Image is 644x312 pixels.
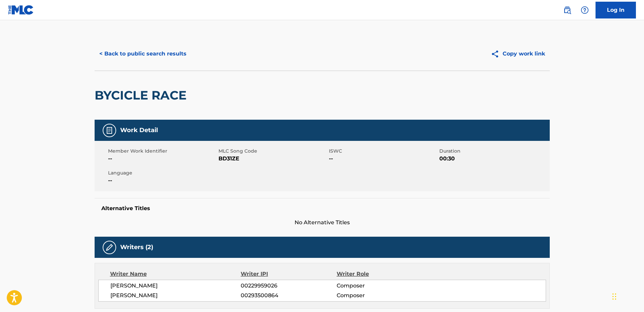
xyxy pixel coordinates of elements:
span: [PERSON_NAME] [110,291,241,300]
span: 00293500864 [241,291,336,300]
span: 00:30 [439,155,548,163]
h5: Work Detail [120,126,158,134]
span: [PERSON_NAME] [110,282,241,290]
span: Duration [439,148,548,155]
span: MLC Song Code [218,148,327,155]
span: Language [108,169,217,177]
div: Widget de chat [610,280,644,312]
h5: Writers (2) [120,243,153,251]
span: 00229959026 [241,282,336,290]
span: Member Work Identifier [108,148,217,155]
a: Log In [596,2,636,18]
img: help [581,6,589,14]
span: -- [329,155,438,163]
span: BD31ZE [218,155,327,163]
button: Copy work link [486,45,550,62]
a: Public Search [561,3,574,17]
iframe: Chat Widget [610,280,644,312]
img: MLC Logo [8,5,34,15]
h2: BYCICLE RACE [95,88,190,103]
button: < Back to public search results [95,45,191,62]
span: -- [108,155,217,163]
span: -- [108,177,217,185]
div: Writer Role [337,270,424,278]
h5: Alternative Titles [101,205,543,212]
div: Writer Name [110,270,241,278]
div: Arrastar [612,286,616,307]
span: No Alternative Titles [95,219,550,227]
img: Copy work link [491,50,503,58]
span: Composer [337,282,424,290]
div: Help [578,3,591,17]
img: search [563,6,571,14]
span: ISWC [329,148,438,155]
img: Writers [105,243,113,251]
span: Composer [337,291,424,300]
img: Work Detail [105,126,113,134]
div: Writer IPI [241,270,337,278]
